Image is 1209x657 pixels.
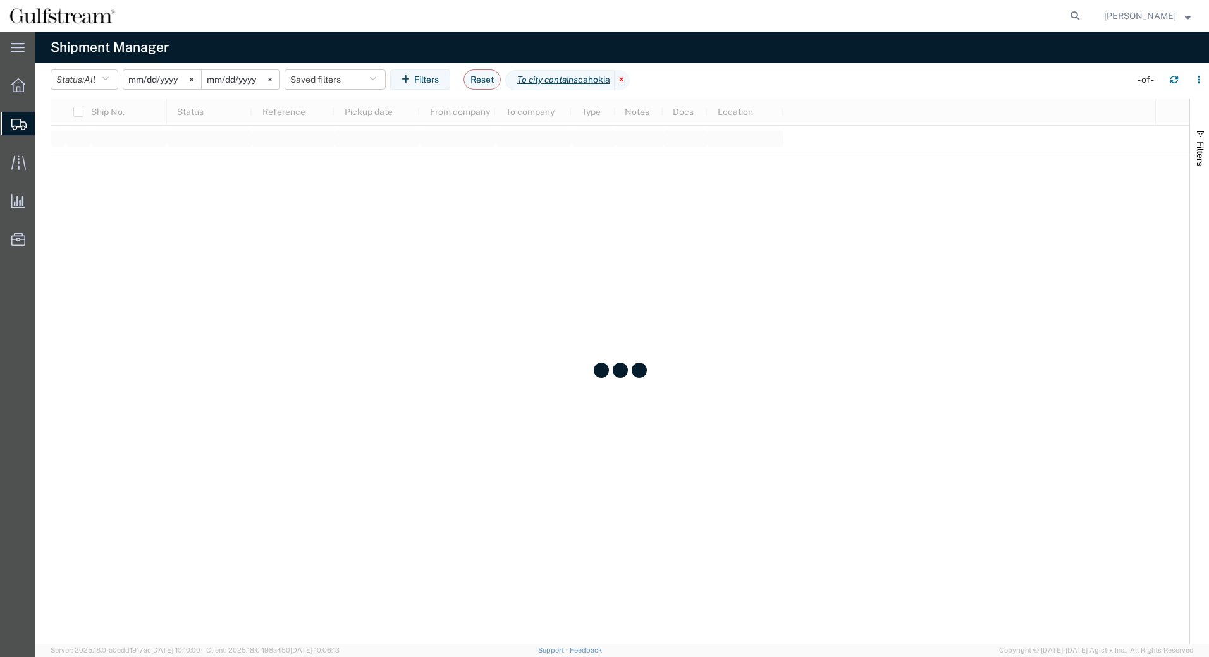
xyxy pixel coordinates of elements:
[51,32,169,63] h4: Shipment Manager
[570,646,602,654] a: Feedback
[505,70,615,90] span: To city contains cahokia
[1103,8,1191,23] button: [PERSON_NAME]
[206,646,340,654] span: Client: 2025.18.0-198a450
[1104,9,1176,23] span: Josh Roberts
[999,645,1194,656] span: Copyright © [DATE]-[DATE] Agistix Inc., All Rights Reserved
[517,73,578,87] i: To city contains
[9,6,116,25] img: logo
[290,646,340,654] span: [DATE] 10:06:13
[1138,73,1160,87] div: - of -
[463,69,501,90] button: Reset
[1195,142,1205,166] span: Filters
[51,646,200,654] span: Server: 2025.18.0-a0edd1917ac
[202,70,279,89] input: Not set
[151,646,200,654] span: [DATE] 10:10:00
[285,69,386,90] button: Saved filters
[123,70,201,89] input: Not set
[51,69,118,90] button: Status:All
[390,69,450,90] button: Filters
[84,75,95,85] span: All
[538,646,570,654] a: Support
